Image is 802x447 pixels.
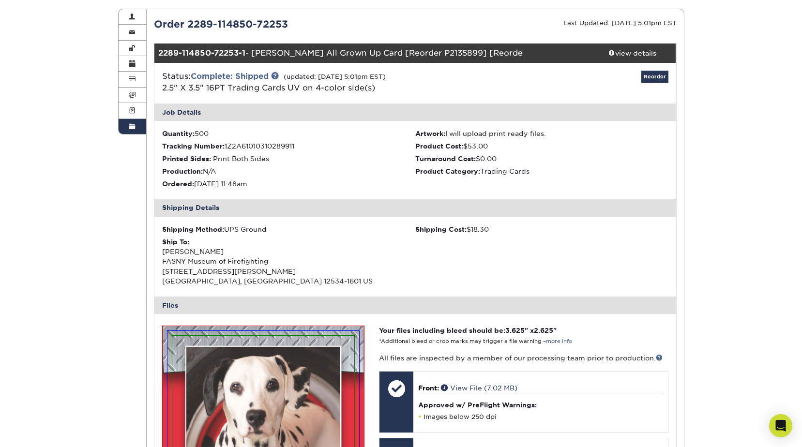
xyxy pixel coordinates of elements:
strong: Artwork: [415,130,445,137]
iframe: Google Customer Reviews [2,417,82,444]
div: Files [154,297,676,314]
strong: Ordered: [162,180,194,188]
div: UPS Ground [162,224,415,234]
span: 1Z2A61010310289911 [225,142,294,150]
span: Front: [418,384,439,392]
strong: Printed Sides: [162,155,211,163]
li: N/A [162,166,415,176]
strong: Product Category: [415,167,480,175]
li: I will upload print ready files. [415,129,668,138]
div: Shipping Details [154,199,676,216]
li: $0.00 [415,154,668,164]
strong: 2289-114850-72253-1 [158,48,245,58]
div: Open Intercom Messenger [769,414,792,437]
span: 2.5" X 3.5" 16PT Trading Cards UV on 4-color side(s) [162,83,375,92]
span: Print Both Sides [213,155,269,163]
li: $53.00 [415,141,668,151]
h4: Approved w/ PreFlight Warnings: [418,401,663,409]
strong: Shipping Cost: [415,225,467,233]
strong: Production: [162,167,203,175]
div: Order 2289-114850-72253 [147,17,415,31]
strong: Tracking Number: [162,142,225,150]
li: Trading Cards [415,166,668,176]
small: (updated: [DATE] 5:01pm EST) [284,73,386,80]
a: Reorder [641,71,668,83]
strong: Ship To: [162,238,189,246]
small: *Additional bleed or crop marks may trigger a file warning – [379,338,572,344]
div: Status: [155,71,502,94]
span: 2.625 [534,327,553,334]
span: 3.625 [505,327,525,334]
p: All files are inspected by a member of our processing team prior to production. [379,353,668,363]
a: more info [546,338,572,344]
strong: Shipping Method: [162,225,224,233]
li: Images below 250 dpi [418,413,663,421]
strong: Quantity: [162,130,195,137]
div: [PERSON_NAME] FASNY Museum of Firefighting [STREET_ADDRESS][PERSON_NAME] [GEOGRAPHIC_DATA], [GEOG... [162,237,415,286]
div: - [PERSON_NAME] All Grown Up Card [Reorder P2135899] [Reorde [154,44,589,63]
strong: Product Cost: [415,142,463,150]
li: [DATE] 11:48am [162,179,415,189]
a: view details [589,44,676,63]
a: View File (7.02 MB) [441,384,517,392]
a: Complete: Shipped [191,72,269,81]
div: Job Details [154,104,676,121]
li: 500 [162,129,415,138]
div: $18.30 [415,224,668,234]
strong: Your files including bleed should be: " x " [379,327,557,334]
div: view details [589,48,676,58]
strong: Turnaround Cost: [415,155,476,163]
small: Last Updated: [DATE] 5:01pm EST [563,19,677,27]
